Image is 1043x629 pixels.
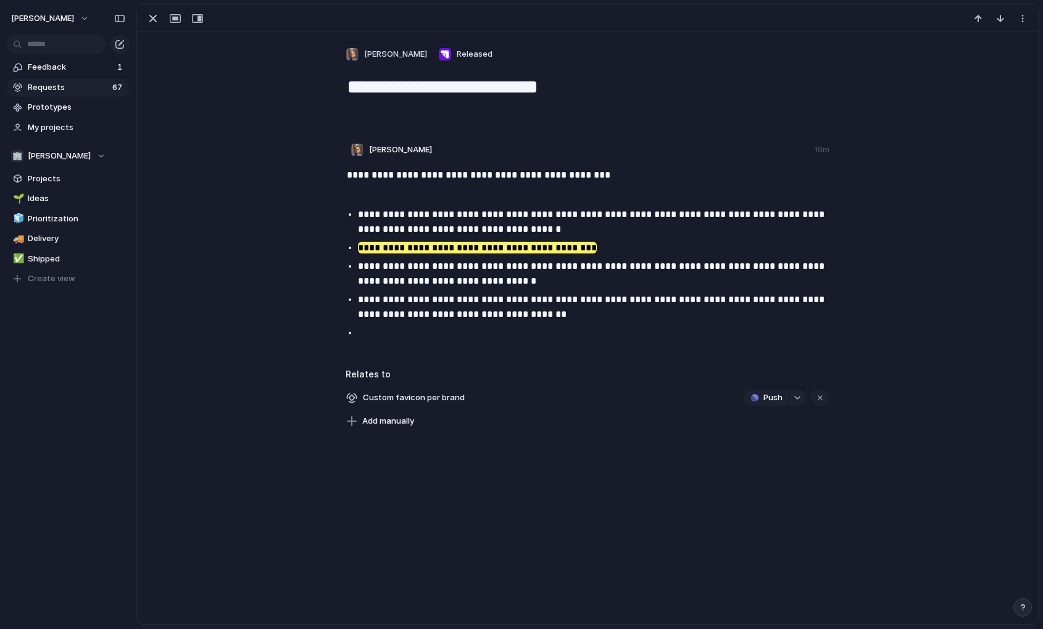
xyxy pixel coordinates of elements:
span: Requests [28,81,109,94]
span: Feedback [28,61,114,73]
span: My projects [28,121,125,134]
button: Create view [6,269,130,288]
span: Prototypes [28,101,125,113]
a: Projects [6,170,130,188]
button: Released [435,44,496,64]
div: 🚚 [13,232,22,246]
a: Feedback1 [6,58,130,76]
span: Released [457,48,492,60]
a: My projects [6,118,130,137]
span: Custom favicon per brand [359,389,468,406]
span: 67 [112,81,125,94]
span: Push [763,392,783,404]
span: Create view [28,273,75,285]
span: Delivery [28,232,125,245]
a: Prototypes [6,98,130,117]
span: Shipped [28,253,125,265]
button: 🚚 [11,232,23,245]
span: [PERSON_NAME] [11,12,74,25]
button: Push [744,390,789,406]
div: 10m [815,144,829,155]
button: 🧊 [11,213,23,225]
button: 🌱 [11,192,23,205]
button: 🏢[PERSON_NAME] [6,147,130,165]
span: 1 [117,61,125,73]
span: Add manually [362,415,414,427]
span: Projects [28,173,125,185]
span: [PERSON_NAME] [364,48,427,60]
div: 🧊 [13,212,22,226]
div: 🌱 [13,192,22,206]
div: 🏢 [11,150,23,162]
div: ✅ [13,252,22,266]
a: Requests67 [6,78,130,97]
a: 🚚Delivery [6,229,130,248]
button: [PERSON_NAME] [6,9,96,28]
span: [PERSON_NAME] [28,150,91,162]
span: Ideas [28,192,125,205]
a: 🌱Ideas [6,189,130,208]
a: ✅Shipped [6,250,130,268]
h3: Relates to [346,368,829,380]
span: [PERSON_NAME] [369,144,432,156]
a: 🧊Prioritization [6,210,130,228]
button: ✅ [11,253,23,265]
button: [PERSON_NAME] [343,44,430,64]
button: Add manually [341,413,419,430]
span: Prioritization [28,213,125,225]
